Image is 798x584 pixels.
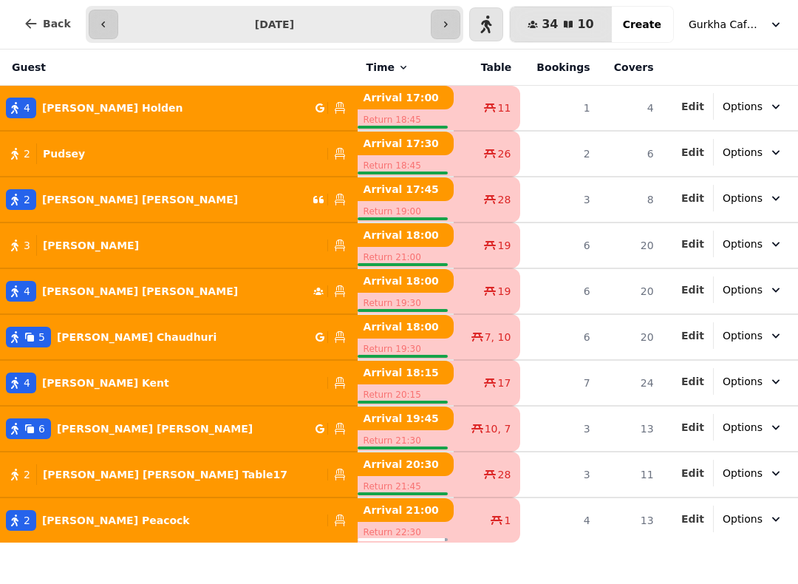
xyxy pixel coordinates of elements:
[714,460,792,486] button: Options
[723,512,763,526] span: Options
[599,406,663,452] td: 13
[43,238,139,253] p: [PERSON_NAME]
[599,268,663,314] td: 20
[599,177,663,223] td: 8
[723,282,763,297] span: Options
[497,467,511,482] span: 28
[623,19,661,30] span: Create
[358,293,454,313] p: Return 19:30
[358,339,454,359] p: Return 19:30
[497,376,511,390] span: 17
[599,131,663,177] td: 6
[599,452,663,498] td: 11
[520,223,598,268] td: 6
[366,60,395,75] span: Time
[358,452,454,476] p: Arrival 20:30
[43,18,71,29] span: Back
[38,421,45,436] span: 6
[681,147,704,157] span: Edit
[681,145,704,160] button: Edit
[681,466,704,481] button: Edit
[681,512,704,526] button: Edit
[358,476,454,497] p: Return 21:45
[577,18,593,30] span: 10
[24,513,30,528] span: 2
[520,452,598,498] td: 3
[723,145,763,160] span: Options
[714,276,792,303] button: Options
[599,314,663,360] td: 20
[12,6,83,41] button: Back
[24,146,30,161] span: 2
[599,50,663,86] th: Covers
[57,330,216,344] p: [PERSON_NAME] Chaudhuri
[681,468,704,478] span: Edit
[358,522,454,543] p: Return 22:30
[723,374,763,389] span: Options
[689,17,763,32] span: Gurkha Cafe & Restauarant
[24,101,30,115] span: 4
[599,223,663,268] td: 20
[723,191,763,206] span: Options
[43,467,287,482] p: [PERSON_NAME] [PERSON_NAME] Table17
[714,506,792,532] button: Options
[358,223,454,247] p: Arrival 18:00
[520,268,598,314] td: 6
[358,86,454,109] p: Arrival 17:00
[38,330,45,344] span: 5
[681,328,704,343] button: Edit
[24,284,30,299] span: 4
[358,361,454,384] p: Arrival 18:15
[358,201,454,222] p: Return 19:00
[520,50,598,86] th: Bookings
[681,239,704,249] span: Edit
[358,407,454,430] p: Arrival 19:45
[714,231,792,257] button: Options
[599,360,663,406] td: 24
[680,11,792,38] button: Gurkha Cafe & Restauarant
[42,513,190,528] p: [PERSON_NAME] Peacock
[358,177,454,201] p: Arrival 17:45
[358,155,454,176] p: Return 18:45
[520,406,598,452] td: 3
[714,93,792,120] button: Options
[681,191,704,206] button: Edit
[681,330,704,341] span: Edit
[520,131,598,177] td: 2
[681,99,704,114] button: Edit
[681,285,704,295] span: Edit
[358,315,454,339] p: Arrival 18:00
[611,7,673,42] button: Create
[358,247,454,268] p: Return 21:00
[681,237,704,251] button: Edit
[24,376,30,390] span: 4
[723,328,763,343] span: Options
[43,146,85,161] p: Pudsey
[24,238,30,253] span: 3
[714,322,792,349] button: Options
[42,192,238,207] p: [PERSON_NAME] [PERSON_NAME]
[358,269,454,293] p: Arrival 18:00
[723,420,763,435] span: Options
[485,330,511,344] span: 7, 10
[504,513,511,528] span: 1
[723,99,763,114] span: Options
[681,376,704,387] span: Edit
[358,109,454,130] p: Return 18:45
[520,498,598,543] td: 4
[681,420,704,435] button: Edit
[723,237,763,251] span: Options
[681,101,704,112] span: Edit
[497,101,511,115] span: 11
[42,376,169,390] p: [PERSON_NAME] Kent
[520,86,598,132] td: 1
[510,7,612,42] button: 3410
[681,514,704,524] span: Edit
[24,467,30,482] span: 2
[542,18,558,30] span: 34
[681,282,704,297] button: Edit
[681,374,704,389] button: Edit
[57,421,253,436] p: [PERSON_NAME] [PERSON_NAME]
[723,466,763,481] span: Options
[714,368,792,395] button: Options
